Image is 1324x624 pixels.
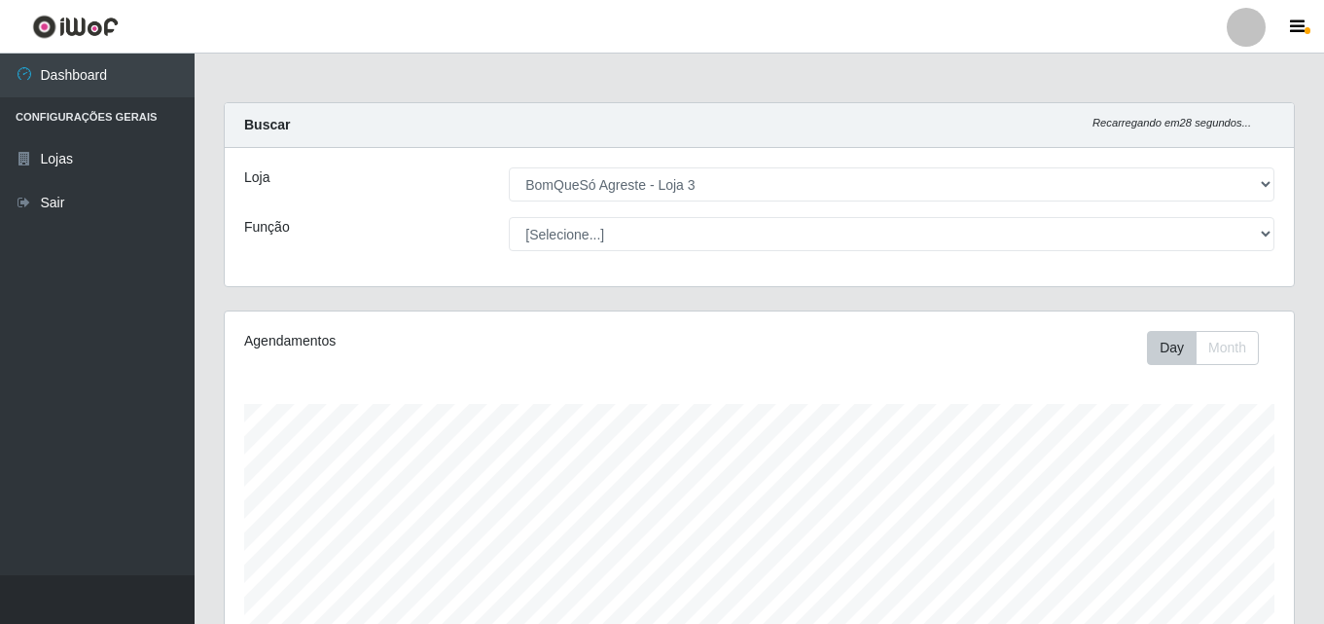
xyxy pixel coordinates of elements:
[32,15,119,39] img: CoreUI Logo
[244,331,657,351] div: Agendamentos
[244,217,290,238] label: Função
[1196,331,1259,365] button: Month
[1147,331,1197,365] button: Day
[244,167,269,188] label: Loja
[244,117,290,132] strong: Buscar
[1147,331,1259,365] div: First group
[1092,117,1251,128] i: Recarregando em 28 segundos...
[1147,331,1274,365] div: Toolbar with button groups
